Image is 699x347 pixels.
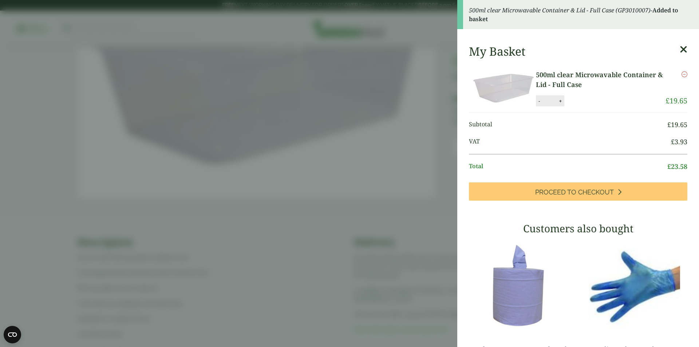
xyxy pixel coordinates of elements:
a: 500ml clear Microwavable Container & Lid - Full Case [536,70,666,90]
span: £ [667,162,671,171]
button: + [557,98,564,104]
a: Proceed to Checkout [469,182,687,201]
span: £ [666,96,670,106]
button: - [536,98,542,104]
bdi: 3.93 [671,137,687,146]
h2: My Basket [469,44,525,58]
img: 4130015J-Blue-Vinyl-Powder-Free-Gloves-Medium [582,240,687,331]
span: VAT [469,137,671,147]
span: Total [469,162,667,171]
bdi: 23.58 [667,162,687,171]
bdi: 19.65 [666,96,687,106]
img: 3630017-2-Ply-Blue-Centre-Feed-104m [469,240,574,331]
span: Subtotal [469,120,667,130]
h3: Customers also bought [469,222,687,235]
button: Open CMP widget [4,326,21,343]
span: Proceed to Checkout [535,188,614,196]
em: 500ml clear Microwavable Container & Lid - Full Case (GP3010007) [469,6,651,14]
span: £ [671,137,675,146]
bdi: 19.65 [667,120,687,129]
span: £ [667,120,671,129]
a: Remove this item [682,70,687,79]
